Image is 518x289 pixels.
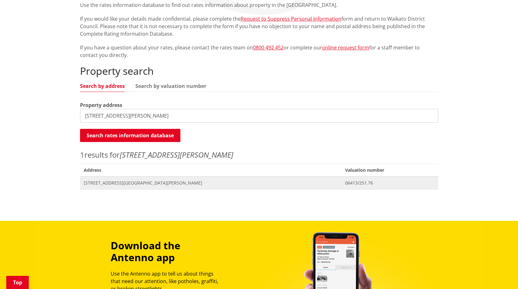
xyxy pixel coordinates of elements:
[111,240,224,264] h3: Download the Antenno app
[80,44,438,59] p: If you have a question about your rates, please contact the rates team on or complete our for a s...
[84,180,338,186] span: [STREET_ADDRESS][GEOGRAPHIC_DATA][PERSON_NAME]
[489,263,512,285] iframe: Messenger Launcher
[80,84,125,89] a: Search by address
[135,84,206,89] a: Search by valuation number
[80,176,438,189] a: [STREET_ADDRESS][GEOGRAPHIC_DATA][PERSON_NAME] 06413/251.76
[80,1,438,9] p: Use the rates information database to find out rates information about property in the [GEOGRAPHI...
[80,65,438,77] h2: Property search
[241,15,341,22] a: Request to Suppress Personal Information
[120,150,233,160] em: [STREET_ADDRESS][PERSON_NAME]
[80,149,438,160] p: results for
[322,44,369,51] a: online request form
[80,150,84,160] span: 1
[6,276,29,289] a: Top
[80,15,438,38] p: If you would like your details made confidential, please complete the form and return to Waikato ...
[80,109,438,123] input: e.g. Duke Street NGARUAWAHIA
[341,164,438,176] span: Valuation number
[253,44,284,51] a: 0800 492 452
[80,164,342,176] span: Address
[345,180,434,186] span: 06413/251.76
[80,101,122,109] label: Property address
[80,129,180,142] button: Search rates information database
